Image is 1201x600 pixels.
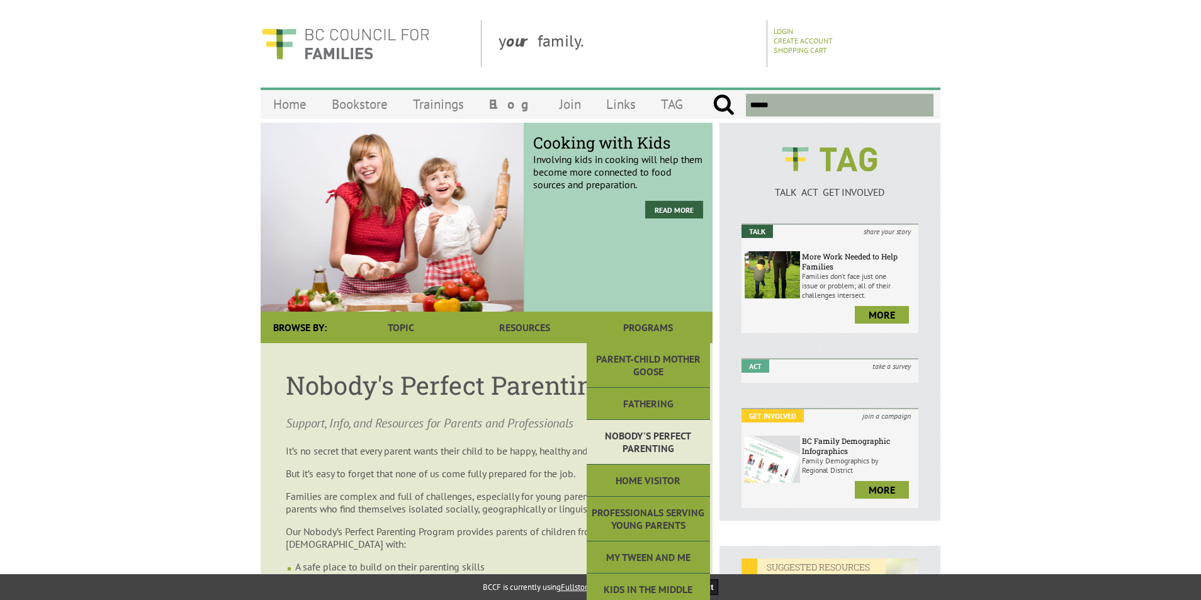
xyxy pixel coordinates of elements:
[488,20,767,67] div: y family.
[506,30,538,51] strong: our
[476,89,547,119] a: Blog
[713,94,735,116] input: Submit
[561,582,591,592] a: Fullstory
[339,312,463,343] a: Topic
[587,497,710,541] a: Professionals Serving Young Parents
[802,456,915,475] p: Family Demographics by Regional District
[741,409,804,422] em: Get Involved
[400,89,476,119] a: Trainings
[319,89,400,119] a: Bookstore
[587,465,710,497] a: Home Visitor
[533,142,703,191] p: Involving kids in cooking will help them become more connected to food sources and preparation.
[533,132,703,153] span: Cooking with Kids
[261,20,431,67] img: BC Council for FAMILIES
[295,573,687,586] li: An opportunity to learn new skills and concepts
[855,481,909,499] a: more
[587,312,710,343] a: Programs
[463,312,586,343] a: Resources
[286,490,687,515] p: Families are complex and full of challenges, especially for young parents, single parents or pare...
[741,173,918,198] a: TALK ACT GET INVOLVED
[774,26,793,36] a: Login
[286,414,687,432] p: Support, Info, and Resources for Parents and Professionals
[261,89,319,119] a: Home
[286,368,687,402] h1: Nobody's Perfect Parenting
[741,359,769,373] em: Act
[645,201,703,218] a: Read More
[774,36,833,45] a: Create Account
[741,186,918,198] p: TALK ACT GET INVOLVED
[295,560,687,573] li: A safe place to build on their parenting skills
[286,467,687,480] p: But it’s easy to forget that none of us come fully prepared for the job.
[286,444,687,457] p: It’s no secret that every parent wants their child to be happy, healthy and safe.
[774,45,827,55] a: Shopping Cart
[802,251,915,271] h6: More Work Needed to Help Families
[802,271,915,300] p: Families don’t face just one issue or problem; all of their challenges intersect.
[594,89,648,119] a: Links
[856,225,918,238] i: share your story
[286,525,687,550] p: Our Nobody’s Perfect Parenting Program provides parents of children from birth to age [DEMOGRAPHI...
[648,89,696,119] a: TAG
[802,436,915,456] h6: BC Family Demographic Infographics
[855,409,918,422] i: join a campaign
[587,541,710,574] a: My Tween and Me
[587,388,710,420] a: Fathering
[587,343,710,388] a: Parent-Child Mother Goose
[855,306,909,324] a: more
[587,420,710,465] a: Nobody's Perfect Parenting
[547,89,594,119] a: Join
[741,558,886,575] em: SUGGESTED RESOURCES
[865,359,918,373] i: take a survey
[261,312,339,343] div: Browse By:
[773,135,886,183] img: BCCF's TAG Logo
[741,225,773,238] em: Talk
